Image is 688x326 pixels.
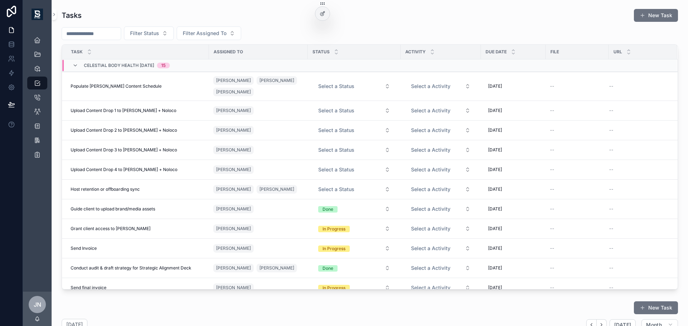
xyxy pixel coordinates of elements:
span: [DATE] [488,265,502,271]
span: -- [609,127,613,133]
button: Select Button [405,104,476,117]
a: [PERSON_NAME] [213,76,254,85]
span: Task [71,49,83,55]
span: -- [609,226,613,232]
span: Select a Activity [411,166,450,173]
span: -- [609,83,613,89]
span: [PERSON_NAME] [216,78,251,83]
span: [DATE] [488,147,502,153]
div: scrollable content [23,29,52,170]
span: Celestial Body Health [DATE] [84,63,154,68]
button: Select Button [405,163,476,176]
span: Select a Activity [411,107,450,114]
a: [PERSON_NAME] [213,88,254,96]
span: -- [609,206,613,212]
button: Select Button [312,143,396,156]
span: -- [550,206,554,212]
span: -- [550,147,554,153]
span: [PERSON_NAME] [216,147,251,153]
span: [DATE] [488,108,502,113]
a: [PERSON_NAME] [213,264,254,272]
span: -- [550,83,554,89]
button: Select Button [405,80,476,93]
span: [PERSON_NAME] [216,167,251,172]
span: [PERSON_NAME] [216,186,251,192]
span: Select a Activity [411,264,450,272]
span: [PERSON_NAME] [216,245,251,251]
a: [PERSON_NAME] [213,224,254,233]
span: Select a Activity [411,225,450,232]
span: JN [34,300,41,309]
span: -- [550,245,554,251]
span: [PERSON_NAME] [216,265,251,271]
span: [DATE] [488,167,502,172]
span: -- [609,147,613,153]
span: -- [550,226,554,232]
span: [DATE] [488,206,502,212]
button: Select Button [312,203,396,215]
button: Select Button [312,124,396,137]
span: Host retention or offboarding sync [71,186,140,192]
button: Select Button [405,281,476,294]
span: -- [609,167,613,172]
span: Due Date [486,49,507,55]
span: [PERSON_NAME] [259,78,294,83]
span: Status [312,49,330,55]
span: Select a Status [318,146,354,154]
span: [PERSON_NAME] [216,285,251,291]
a: [PERSON_NAME] [213,283,254,292]
span: Send Invoice [71,245,97,251]
div: In Progress [322,245,345,252]
span: [PERSON_NAME] [216,127,251,133]
button: Select Button [312,262,396,274]
span: Guide client to upload brand/media assets [71,206,155,212]
button: New Task [634,301,678,314]
span: [PERSON_NAME] [216,226,251,232]
span: -- [550,285,554,291]
button: Select Button [405,183,476,196]
button: Select Button [124,26,174,40]
h1: Tasks [62,10,82,20]
span: Select a Activity [411,205,450,213]
span: [PERSON_NAME] [216,108,251,113]
a: [PERSON_NAME] [257,264,297,272]
span: Upload Content Drop 4 to [PERSON_NAME] + Noloco [71,167,177,172]
span: -- [550,186,554,192]
button: Select Button [405,203,476,215]
span: Grant client access to [PERSON_NAME] [71,226,150,232]
div: In Progress [322,285,345,291]
div: 15 [161,63,166,68]
span: -- [550,127,554,133]
span: Assigned To [214,49,243,55]
button: Select Button [312,222,396,235]
span: Select a Activity [411,127,450,134]
span: -- [609,245,613,251]
button: Select Button [312,242,396,255]
div: Done [322,206,333,213]
span: [PERSON_NAME] [216,89,251,95]
span: Select a Activity [411,186,450,193]
span: Conduct audit & draft strategy for Strategic Alignment Deck [71,265,191,271]
span: Send final invoice [71,285,106,291]
span: [PERSON_NAME] [259,265,294,271]
span: [DATE] [488,186,502,192]
button: New Task [634,9,678,22]
a: [PERSON_NAME] [213,205,254,213]
button: Select Button [405,222,476,235]
button: Select Button [312,281,396,294]
img: App logo [32,9,43,20]
span: Select a Activity [411,284,450,291]
a: [PERSON_NAME] [213,244,254,253]
span: [PERSON_NAME] [216,206,251,212]
span: [PERSON_NAME] [259,186,294,192]
span: Select a Status [318,186,354,193]
span: Activity [405,49,426,55]
button: Select Button [177,26,241,40]
span: Select a Activity [411,146,450,154]
a: [PERSON_NAME] [213,146,254,154]
a: [PERSON_NAME] [257,76,297,85]
a: [PERSON_NAME] [213,165,254,174]
span: -- [609,285,613,291]
span: Select a Status [318,83,354,90]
